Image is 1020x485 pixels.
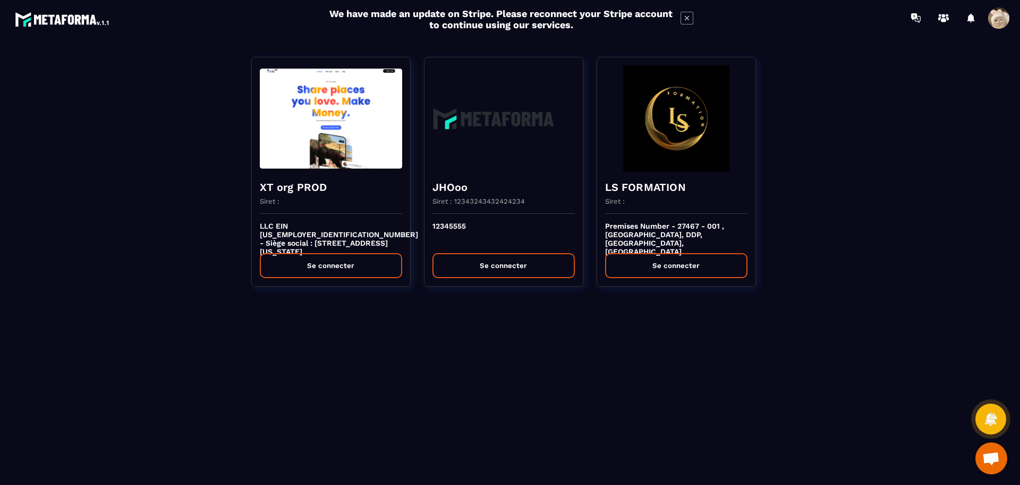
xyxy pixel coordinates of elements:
[605,180,747,195] h4: LS FORMATION
[975,442,1007,474] div: Mở cuộc trò chuyện
[432,197,525,205] p: Siret : 12343243432424234
[260,222,402,245] p: LLC EIN [US_EMPLOYER_IDENTIFICATION_NUMBER] - Siège social : [STREET_ADDRESS][US_STATE]
[15,10,110,29] img: logo
[605,197,625,205] p: Siret :
[605,65,747,172] img: funnel-background
[432,222,575,245] p: 12345555
[432,180,575,195] h4: JHOoo
[260,253,402,278] button: Se connecter
[260,197,279,205] p: Siret :
[260,65,402,172] img: funnel-background
[605,222,747,245] p: Premises Number - 27467 - 001 , [GEOGRAPHIC_DATA], DDP, [GEOGRAPHIC_DATA], [GEOGRAPHIC_DATA]
[260,180,402,195] h4: XT org PROD
[432,65,575,172] img: funnel-background
[327,8,675,30] h2: We have made an update on Stripe. Please reconnect your Stripe account to continue using our serv...
[432,253,575,278] button: Se connecter
[605,253,747,278] button: Se connecter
